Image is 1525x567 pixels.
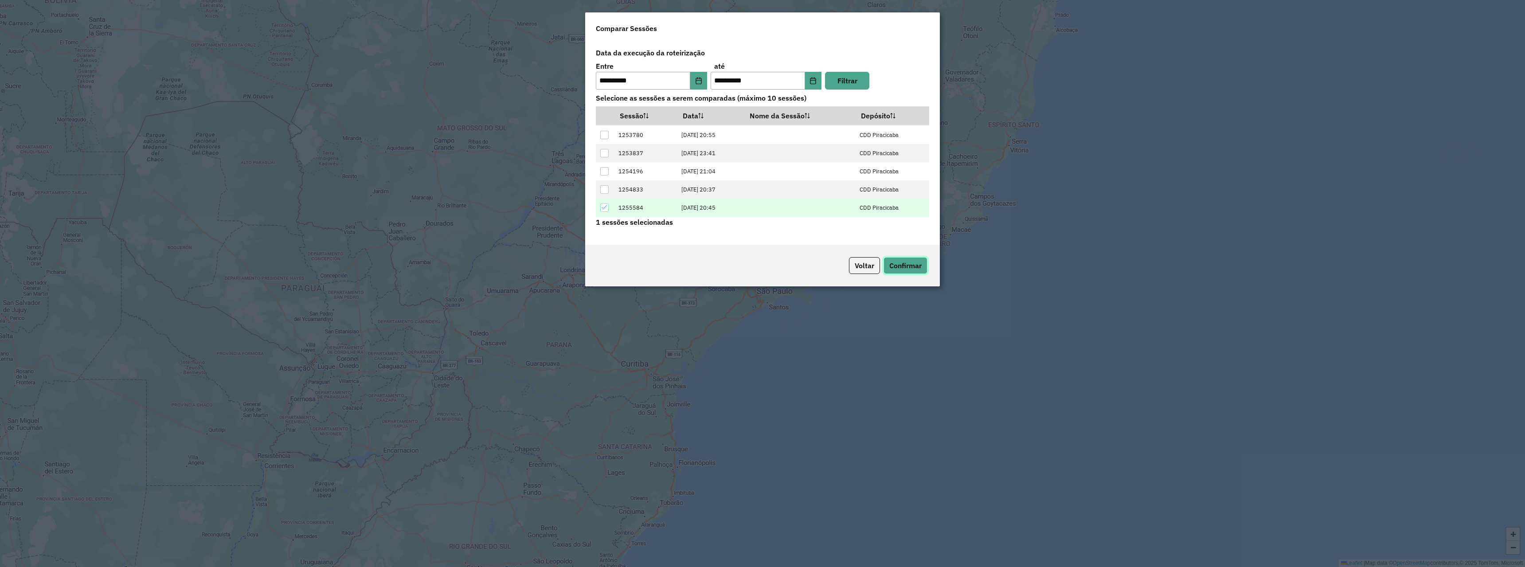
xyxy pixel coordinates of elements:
[825,72,869,90] button: Filtrar
[855,106,929,125] th: Depósito
[855,144,929,162] td: CDD Piracicaba
[855,199,929,217] td: CDD Piracicaba
[614,199,677,217] td: 1255584
[855,126,929,144] td: CDD Piracicaba
[596,217,673,227] label: 1 sessões selecionadas
[849,257,880,274] button: Voltar
[590,44,935,61] label: Data da execução da roteirização
[676,199,743,217] td: [DATE] 20:45
[614,106,677,125] th: Sessão
[884,257,927,274] button: Confirmar
[855,180,929,199] td: CDD Piracicaba
[676,106,743,125] th: Data
[855,162,929,180] td: CDD Piracicaba
[614,126,677,144] td: 1253780
[805,72,822,90] button: Choose Date
[614,162,677,180] td: 1254196
[690,72,707,90] button: Choose Date
[590,90,935,106] label: Selecione as sessões a serem comparadas (máximo 10 sessões)
[676,162,743,180] td: [DATE] 21:04
[614,144,677,162] td: 1253837
[714,61,725,71] label: até
[614,180,677,199] td: 1254833
[596,23,657,34] h4: Comparar Sessões
[676,144,743,162] td: [DATE] 23:41
[676,126,743,144] td: [DATE] 20:55
[596,61,614,71] label: Entre
[743,106,855,125] th: Nome da Sessão
[676,180,743,199] td: [DATE] 20:37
